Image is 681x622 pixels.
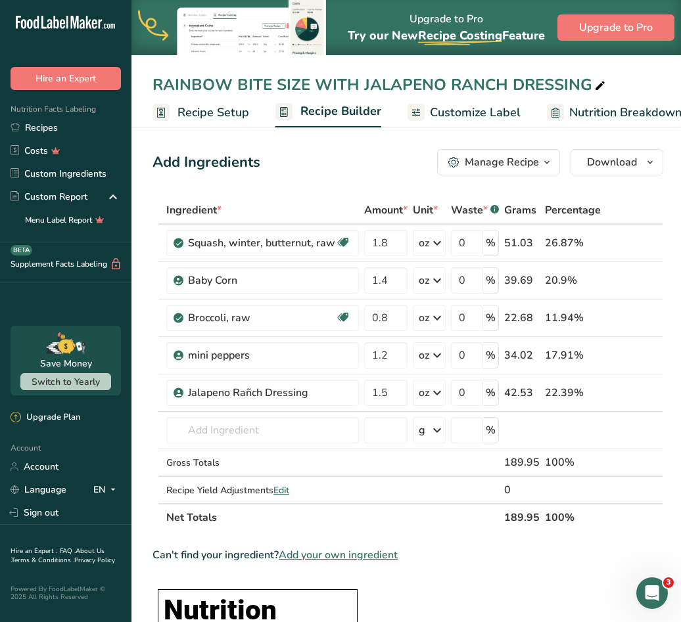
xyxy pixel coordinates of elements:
[502,503,542,531] th: 189.95
[408,98,521,127] a: Customize Label
[504,310,540,326] div: 22.68
[74,556,115,565] a: Privacy Policy
[504,455,540,470] div: 189.95
[11,546,57,556] a: Hire an Expert .
[504,235,540,251] div: 51.03
[419,310,429,326] div: oz
[504,482,540,498] div: 0
[545,235,601,251] div: 26.87%
[11,190,87,204] div: Custom Report
[419,385,429,401] div: oz
[437,149,560,175] button: Manage Recipe
[545,202,601,218] span: Percentage
[636,577,668,609] iframe: Intercom live chat
[11,546,105,565] a: About Us .
[663,577,674,588] span: 3
[11,245,32,255] div: BETA
[504,202,536,218] span: Grams
[545,347,601,363] div: 17.91%
[419,347,429,363] div: oz
[20,373,111,390] button: Switch to Yearly
[188,385,351,401] div: Jalapeno Rañch Dressing
[153,547,663,563] div: Can't find your ingredient?
[413,202,438,218] span: Unit
[348,28,545,43] span: Try our New Feature
[11,411,80,424] div: Upgrade Plan
[166,417,359,443] input: Add Ingredient
[419,235,429,251] div: oz
[571,149,663,175] button: Download
[11,585,121,601] div: Powered By FoodLabelMaker © 2025 All Rights Reserved
[465,154,539,170] div: Manage Recipe
[579,20,653,35] span: Upgrade to Pro
[188,310,335,326] div: Broccoli, raw
[188,347,351,363] div: mini peppers
[504,273,540,288] div: 39.69
[545,385,601,401] div: 22.39%
[153,98,249,127] a: Recipe Setup
[418,28,502,43] span: Recipe Costing
[166,456,359,470] div: Gross Totals
[11,478,66,501] a: Language
[153,152,260,173] div: Add Ingredients
[545,273,601,288] div: 20.9%
[32,376,100,388] span: Switch to Yearly
[11,556,74,565] a: Terms & Conditions .
[11,67,121,90] button: Hire an Expert
[451,202,499,218] div: Waste
[587,154,637,170] span: Download
[419,422,425,438] div: g
[504,385,540,401] div: 42.53
[188,235,335,251] div: Squash, winter, butternut, raw
[279,547,398,563] span: Add your own ingredient
[177,104,249,122] span: Recipe Setup
[275,97,381,128] a: Recipe Builder
[93,482,121,498] div: EN
[545,455,601,470] div: 100%
[504,347,540,363] div: 34.02
[166,202,222,218] span: Ingredient
[40,357,92,370] div: Save Money
[164,503,502,531] th: Net Totals
[153,73,608,97] div: RAINBOW BITE SIZE WITH JALAPENO RANCH DRESSING
[348,1,545,55] div: Upgrade to Pro
[419,273,429,288] div: oz
[188,273,351,288] div: Baby Corn
[545,310,601,326] div: 11.94%
[60,546,76,556] a: FAQ .
[166,483,359,497] div: Recipe Yield Adjustments
[300,102,381,120] span: Recipe Builder
[542,503,603,531] th: 100%
[557,14,674,41] button: Upgrade to Pro
[273,484,289,497] span: Edit
[430,104,521,122] span: Customize Label
[364,202,408,218] span: Amount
